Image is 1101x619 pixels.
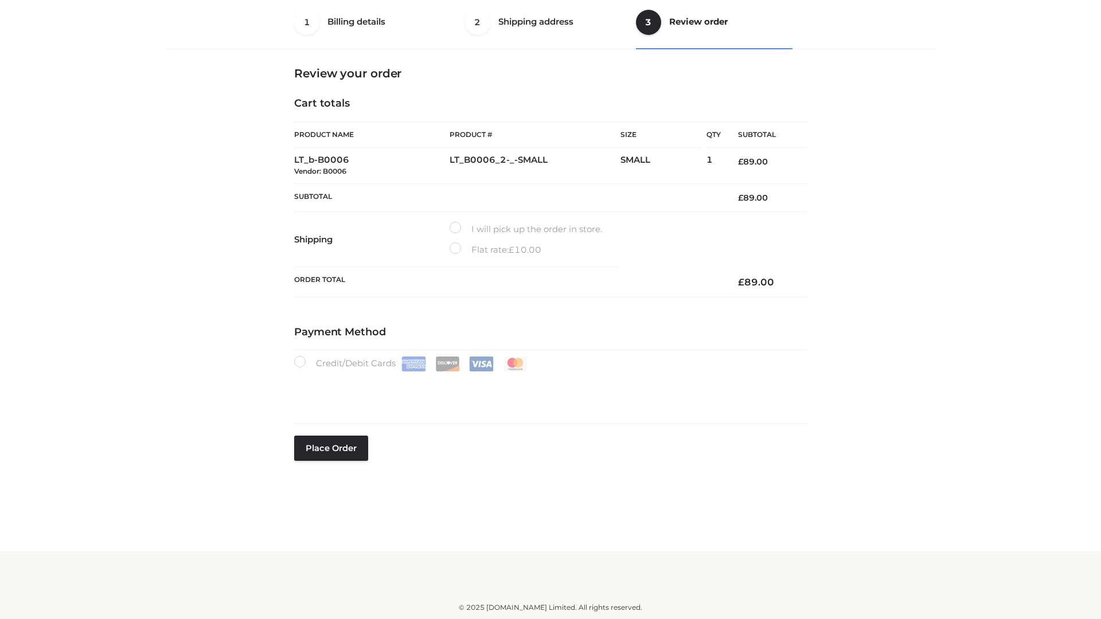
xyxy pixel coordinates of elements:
td: LT_B0006_2-_-SMALL [450,148,620,184]
span: £ [509,244,514,255]
h3: Review your order [294,66,807,80]
td: SMALL [620,148,706,184]
img: Visa [469,356,494,371]
span: £ [738,193,743,203]
img: Discover [435,356,460,371]
bdi: 89.00 [738,276,774,288]
th: Subtotal [294,183,721,211]
bdi: 10.00 [509,244,541,255]
img: Mastercard [503,356,528,371]
button: Place order [294,436,368,461]
th: Size [620,122,701,148]
td: 1 [706,148,721,184]
img: Amex [401,356,426,371]
td: LT_b-B0006 [294,148,450,184]
label: I will pick up the order in store. [450,222,602,237]
th: Product # [450,122,620,148]
th: Qty [706,122,721,148]
div: © 2025 [DOMAIN_NAME] Limited. All rights reserved. [170,602,931,613]
label: Flat rate: [450,242,541,257]
h4: Payment Method [294,326,807,339]
label: Credit/Debit Cards [294,356,529,371]
th: Subtotal [721,122,807,148]
small: Vendor: B0006 [294,167,346,175]
th: Order Total [294,267,721,297]
th: Shipping [294,212,450,267]
span: £ [738,156,743,167]
bdi: 89.00 [738,193,768,203]
span: £ [738,276,744,288]
th: Product Name [294,122,450,148]
bdi: 89.00 [738,156,768,167]
iframe: Secure payment input frame [292,369,805,411]
h4: Cart totals [294,97,807,110]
